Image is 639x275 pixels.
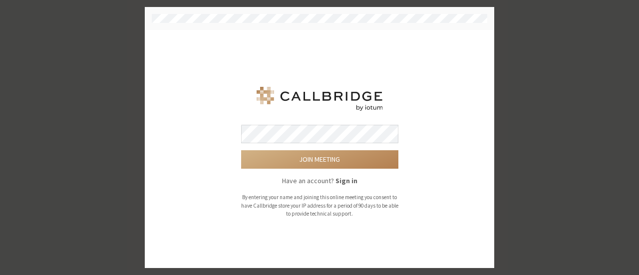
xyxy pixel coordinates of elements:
[255,87,384,111] img: Iotum
[241,193,398,218] p: By entering your name and joining this online meeting you consent to have Callbridge store your I...
[241,150,398,169] button: Join meeting
[335,176,357,186] button: Sign in
[241,176,398,186] p: Have an account?
[335,176,357,185] strong: Sign in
